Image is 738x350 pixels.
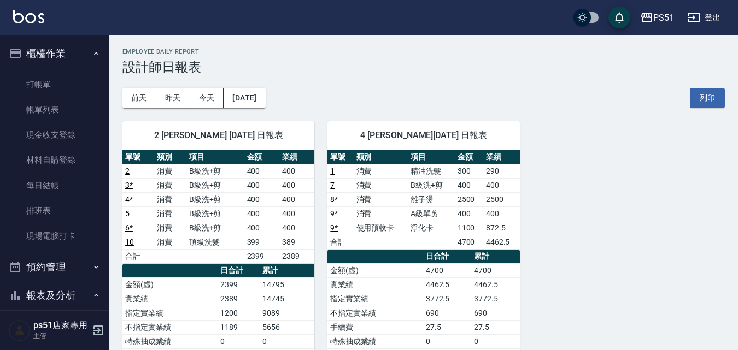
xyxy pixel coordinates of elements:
[327,292,423,306] td: 指定實業績
[683,8,725,28] button: 登出
[4,198,105,223] a: 排班表
[423,306,471,320] td: 690
[122,334,218,348] td: 特殊抽成業績
[327,150,519,250] table: a dense table
[218,306,260,320] td: 1200
[408,150,455,164] th: 項目
[327,306,423,320] td: 不指定實業績
[244,164,279,178] td: 400
[471,334,520,348] td: 0
[483,178,520,192] td: 400
[122,150,314,264] table: a dense table
[154,221,186,235] td: 消費
[4,147,105,173] a: 材料自購登錄
[122,150,154,164] th: 單號
[408,192,455,206] td: 離子燙
[354,150,408,164] th: 類別
[455,221,483,235] td: 1100
[33,320,89,331] h5: ps51店家專用
[186,150,244,164] th: 項目
[423,277,471,292] td: 4462.5
[4,223,105,248] a: 現場電腦打卡
[9,319,31,341] img: Person
[341,130,506,141] span: 4 [PERSON_NAME][DATE] 日報表
[471,277,520,292] td: 4462.5
[279,235,314,249] td: 389
[279,164,314,178] td: 400
[327,235,353,249] td: 合計
[244,150,279,164] th: 金額
[136,130,301,141] span: 2 [PERSON_NAME] [DATE] 日報表
[471,263,520,277] td: 4700
[190,88,224,108] button: 今天
[218,334,260,348] td: 0
[13,10,44,23] img: Logo
[186,235,244,249] td: 頂級洗髮
[455,164,483,178] td: 300
[186,178,244,192] td: B級洗+剪
[354,164,408,178] td: 消費
[4,173,105,198] a: 每日結帳
[455,150,483,164] th: 金額
[218,292,260,306] td: 2389
[330,167,335,175] a: 1
[244,206,279,221] td: 400
[154,192,186,206] td: 消費
[279,206,314,221] td: 400
[423,263,471,277] td: 4700
[186,192,244,206] td: B級洗+剪
[354,192,408,206] td: 消費
[125,209,130,218] a: 5
[224,88,265,108] button: [DATE]
[455,192,483,206] td: 2500
[154,206,186,221] td: 消費
[4,39,105,68] button: 櫃檯作業
[122,48,725,55] h2: Employee Daily Report
[327,320,423,334] td: 手續費
[408,178,455,192] td: B級洗+剪
[33,331,89,341] p: 主管
[125,238,134,246] a: 10
[455,178,483,192] td: 400
[122,320,218,334] td: 不指定實業績
[354,178,408,192] td: 消費
[279,192,314,206] td: 400
[4,281,105,310] button: 報表及分析
[154,150,186,164] th: 類別
[122,306,218,320] td: 指定實業績
[483,206,520,221] td: 400
[4,72,105,97] a: 打帳單
[483,164,520,178] td: 290
[4,253,105,281] button: 預約管理
[483,150,520,164] th: 業績
[260,334,314,348] td: 0
[186,164,244,178] td: B級洗+剪
[156,88,190,108] button: 昨天
[244,249,279,263] td: 2399
[636,7,678,29] button: PS51
[186,206,244,221] td: B級洗+剪
[423,250,471,264] th: 日合計
[483,221,520,235] td: 872.5
[423,292,471,306] td: 3772.5
[218,277,260,292] td: 2399
[471,306,520,320] td: 690
[423,334,471,348] td: 0
[122,88,156,108] button: 前天
[260,320,314,334] td: 5656
[471,292,520,306] td: 3772.5
[690,88,725,108] button: 列印
[186,221,244,235] td: B級洗+剪
[154,235,186,249] td: 消費
[244,221,279,235] td: 400
[653,11,674,25] div: PS51
[608,7,630,28] button: save
[408,206,455,221] td: A級單剪
[260,264,314,278] th: 累計
[483,192,520,206] td: 2500
[122,249,154,263] td: 合計
[279,249,314,263] td: 2389
[354,206,408,221] td: 消費
[279,150,314,164] th: 業績
[125,167,130,175] a: 2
